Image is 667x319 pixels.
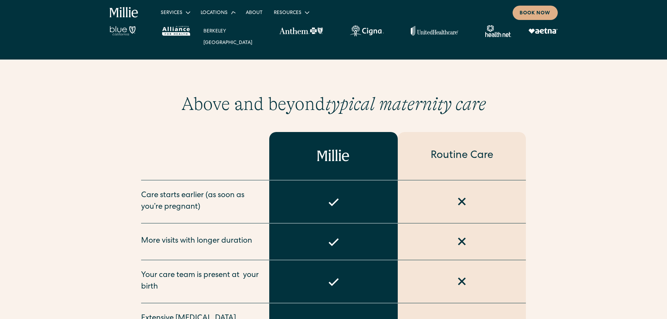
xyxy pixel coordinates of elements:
a: [GEOGRAPHIC_DATA] [198,37,258,48]
a: Book now [513,6,558,20]
img: Blue California logo [110,26,136,36]
img: Alameda Alliance logo [162,26,190,36]
img: Anthem Logo [279,27,323,34]
img: Cigna logo [350,25,384,36]
img: Healthnet logo [485,25,512,37]
div: Services [161,9,182,17]
div: Book now [520,10,551,17]
div: Services [155,7,195,18]
div: Locations [195,7,240,18]
div: Care starts earlier (as soon as you’re pregnant) [141,190,261,213]
em: typical maternity care [325,93,486,115]
div: Locations [201,9,228,17]
nav: Locations [195,20,261,54]
h2: Above and beyond [110,93,558,115]
img: Millie logo [317,150,349,162]
a: About [240,7,268,18]
div: Resources [274,9,301,17]
div: Routine Care [431,148,493,163]
a: Berkeley [198,25,258,37]
div: Your care team is present at your birth [141,270,261,293]
div: Resources [268,7,314,18]
div: More visits with longer duration [141,236,252,247]
img: United Healthcare logo [411,26,458,36]
a: home [110,7,139,18]
img: Aetna logo [528,28,558,34]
